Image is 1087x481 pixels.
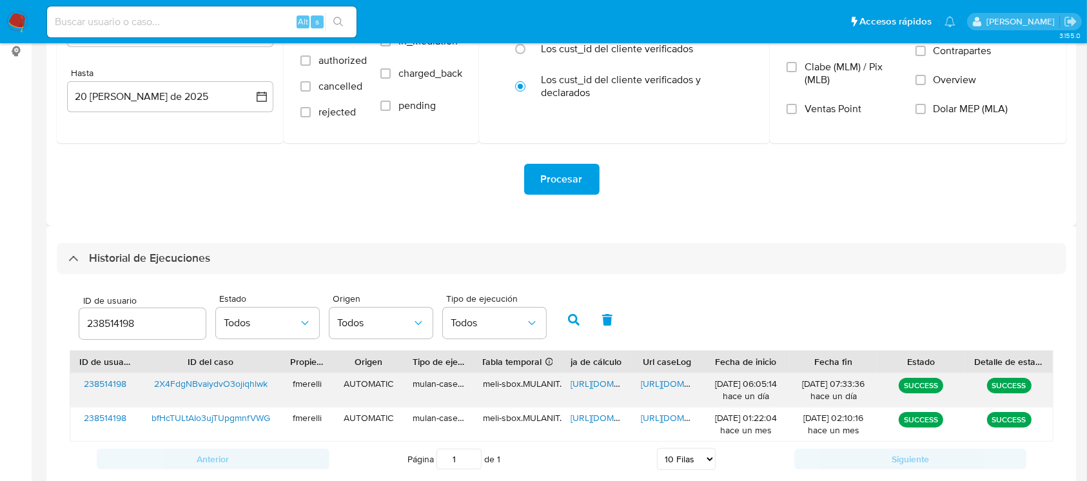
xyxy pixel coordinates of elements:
p: florencia.merelli@mercadolibre.com [986,15,1059,28]
a: Notificaciones [945,16,955,27]
span: Alt [298,15,308,28]
input: Buscar usuario o caso... [47,14,357,30]
a: Salir [1064,15,1077,28]
span: Accesos rápidos [859,15,932,28]
span: s [315,15,319,28]
span: 3.155.0 [1059,30,1081,41]
button: search-icon [325,13,351,31]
